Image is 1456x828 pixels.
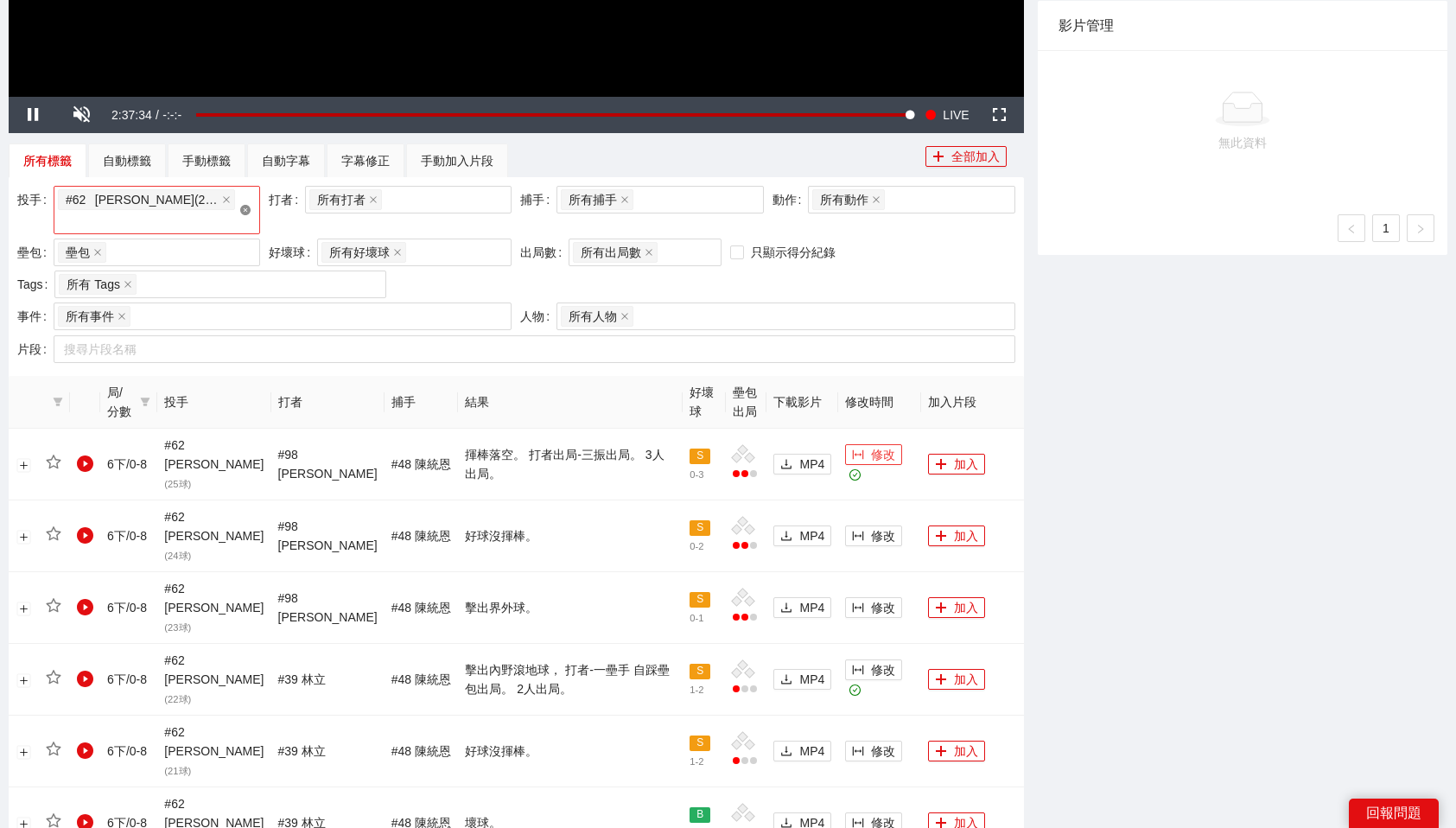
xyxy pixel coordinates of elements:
span: 所有事件 [66,307,114,326]
span: # 39 林立 [278,744,326,758]
span: # 98 [PERSON_NAME] [278,448,378,481]
span: # 62 [PERSON_NAME] [164,438,264,490]
td: 擊出內野滾地球， 打者-一壘手 自踩壘包出局。 2人出局。 [458,644,683,716]
td: 好球沒揮棒。 [458,716,683,787]
span: 局/分數 [107,383,133,421]
button: 展開行 [16,459,30,473]
span: close [118,312,126,321]
span: S [690,592,710,608]
th: 打者 [271,376,385,429]
button: Fullscreen [976,97,1024,133]
span: # 62 [PERSON_NAME] [164,653,264,705]
div: 自動字幕 [262,151,310,170]
label: Tags [17,271,54,298]
div: 字幕修正 [341,151,390,170]
button: 展開行 [16,602,30,616]
span: # 98 [PERSON_NAME] [278,519,378,552]
span: MP4 [799,742,824,761]
span: plus [935,602,947,615]
span: # 48 陳統恩 [391,601,451,615]
span: play-circle [77,599,94,616]
th: 修改時間 [838,376,921,429]
span: 修改 [871,445,895,464]
li: 上一頁 [1338,214,1365,242]
span: 1 - 2 [690,756,703,767]
span: 所有捕手 [569,190,617,209]
span: MP4 [799,670,824,689]
button: plus加入 [928,454,985,475]
span: column-width [852,449,864,462]
span: 0 - 2 [690,541,703,551]
span: 所有出局數 [581,243,641,262]
span: star [46,742,61,757]
span: 所有人物 [569,307,617,326]
span: plus [935,745,947,759]
span: S [690,449,710,464]
span: filter [140,397,150,407]
button: 展開行 [16,531,30,545]
div: 影片管理 [1059,1,1427,50]
th: 捕手 [385,376,459,429]
li: 1 [1372,214,1400,242]
th: 投手 [157,376,270,429]
span: plus [932,150,944,164]
label: 好壞球 [269,239,317,266]
div: 自動標籤 [103,151,151,170]
span: filter [137,379,154,424]
div: 手動標籤 [182,151,231,170]
label: 捕手 [520,186,556,213]
label: 出局數 [520,239,569,266]
span: close [872,195,881,204]
span: # 48 陳統恩 [391,744,451,758]
span: 壘包 [58,242,106,263]
th: 好壞球 [683,376,726,429]
span: 6 下 / 0 - 8 [107,601,147,615]
button: downloadMP4 [773,454,831,475]
span: # 48 陳統恩 [391,672,451,686]
span: 所有好壞球 [321,242,406,263]
span: ( 22 球) [164,694,191,704]
span: star [46,598,61,614]
span: MP4 [799,526,824,545]
label: 投手 [17,186,54,213]
div: 回報問題 [1349,799,1439,828]
span: column-width [852,530,864,544]
button: right [1407,214,1434,242]
a: 1 [1373,215,1399,241]
button: column-width修改 [845,525,902,546]
div: Progress Bar [196,113,910,117]
span: play-circle [77,527,94,545]
button: plus全部加入 [925,146,1007,167]
span: close [645,248,653,257]
span: close [620,195,629,204]
span: column-width [852,664,864,678]
span: # 48 陳統恩 [391,529,451,543]
span: download [780,530,792,544]
button: 展開行 [16,674,30,688]
span: MP4 [799,598,824,617]
td: 擊出界外球。 [458,572,683,644]
span: -:-:- [162,108,181,122]
li: 下一頁 [1407,214,1434,242]
span: play-circle [77,742,94,760]
span: 只顯示得分紀錄 [744,243,842,262]
span: ( 24 球) [164,551,191,561]
button: plus加入 [928,741,985,761]
button: Pause [9,97,57,133]
button: downloadMP4 [773,525,831,546]
span: download [780,745,792,759]
span: [PERSON_NAME] ( 27 片 ) [66,190,219,209]
th: 下載影片 [766,376,838,429]
span: close [620,312,629,321]
label: 片段 [17,335,54,363]
span: 所有 Tags [67,275,119,294]
span: 6 下 / 0 - 8 [107,744,147,758]
button: column-width修改 [845,741,902,761]
span: close [222,195,231,204]
span: close-circle [240,205,251,215]
span: S [690,520,710,536]
span: filter [49,397,67,407]
span: 所有動作 [820,190,868,209]
button: plus加入 [928,669,985,690]
span: star [46,455,61,470]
